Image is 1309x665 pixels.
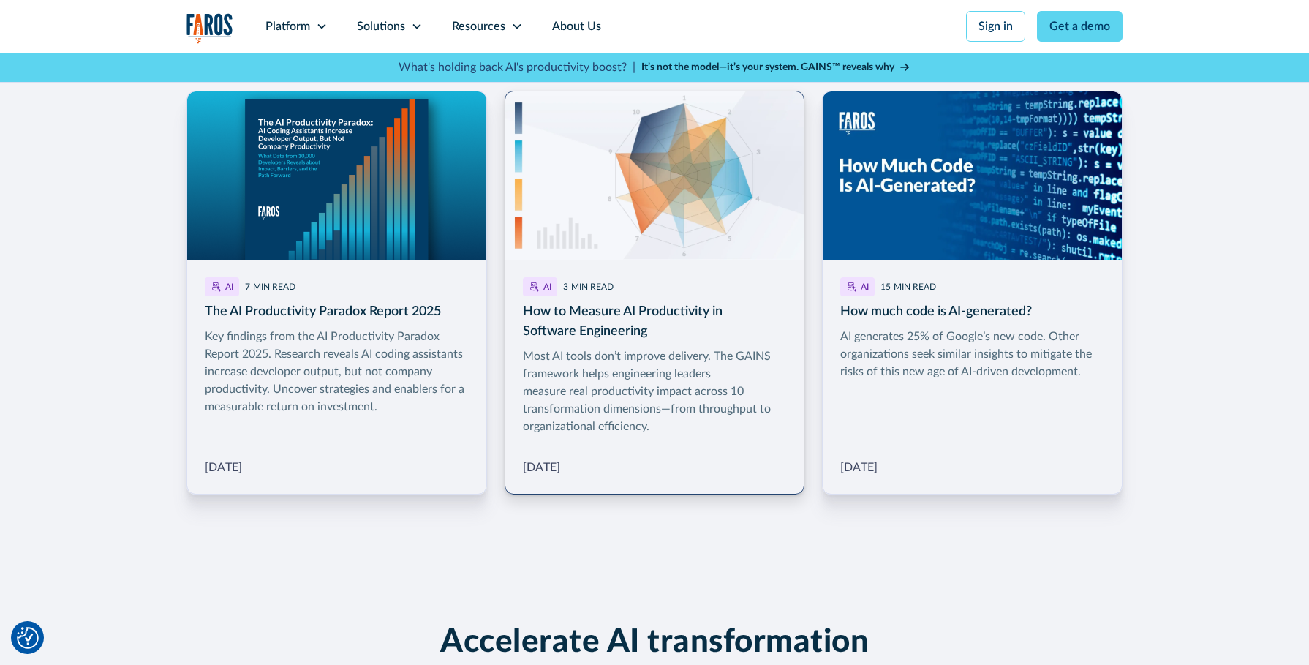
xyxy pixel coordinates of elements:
[505,91,805,495] a: More Blog Link
[641,62,894,72] strong: It’s not the model—it’s your system. GAINS™ reveals why
[17,627,39,649] button: Cookie Settings
[186,91,487,495] a: More Blog Link
[186,13,233,43] img: Logo of the analytics and reporting company Faros.
[357,18,405,35] div: Solutions
[822,91,1123,495] a: More Blog Link
[265,18,310,35] div: Platform
[17,627,39,649] img: Revisit consent button
[1037,11,1123,42] a: Get a demo
[452,18,505,35] div: Resources
[186,13,233,43] a: home
[440,623,869,662] h2: Accelerate AI transformation
[399,59,635,76] p: What's holding back AI's productivity boost? |
[641,60,910,75] a: It’s not the model—it’s your system. GAINS™ reveals why
[966,11,1025,42] a: Sign in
